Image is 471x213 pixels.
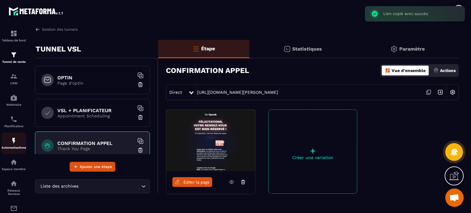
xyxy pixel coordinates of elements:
a: formationformationCRM [2,68,26,89]
span: Liste des archives [39,183,80,190]
img: setting-gr.5f69749f.svg [390,45,398,53]
img: stats.20deebd0.svg [283,45,291,53]
p: Webinaire [2,103,26,106]
img: image [166,110,255,171]
img: dashboard-orange.40269519.svg [385,68,390,73]
img: actions.d6e523a2.png [433,68,439,73]
p: Réseaux Sociaux [2,189,26,196]
p: Paramètre [399,46,425,52]
h3: CONFIRMATION APPEL [166,66,249,75]
a: Éditer la page [172,177,212,187]
span: Ajouter une étape [80,164,112,170]
img: automations [10,94,17,101]
img: formation [10,51,17,59]
a: automationsautomationsAutomatisations [2,132,26,154]
img: email [10,205,17,212]
img: automations [10,137,17,144]
button: Ajouter une étape [70,162,115,172]
img: social-network [10,180,17,187]
img: trash [137,147,144,153]
p: Espace membre [2,167,26,171]
a: automationsautomationsWebinaire [2,89,26,111]
span: Direct [169,90,182,95]
img: setting-w.858f3a88.svg [447,86,458,98]
p: Appointment Scheduling [57,113,134,118]
p: + [269,146,357,155]
a: formationformationTableau de bord [2,25,26,47]
img: trash [137,82,144,88]
img: bars-o.4a397970.svg [192,45,200,52]
a: social-networksocial-networkRéseaux Sociaux [2,175,26,200]
a: [URL][DOMAIN_NAME][PERSON_NAME] [197,90,278,95]
img: arrow-next.bcc2205e.svg [435,86,446,98]
h6: VSL + PLANIFICATEUR [57,108,134,113]
a: formationformationTunnel de vente [2,47,26,68]
p: CRM [2,82,26,85]
img: formation [10,30,17,37]
a: schedulerschedulerPlanificateur [2,111,26,132]
p: TUNNEL VSL [36,43,81,55]
span: Éditer la page [183,180,210,184]
a: Gestion des tunnels [35,27,78,32]
img: formation [10,73,17,80]
p: Thank You Page [57,146,134,151]
p: Tunnel de vente [2,60,26,63]
h6: CONFIRMATION APPEL [57,140,134,146]
h6: OPTIN [57,75,134,81]
p: Statistiques [292,46,322,52]
input: Search for option [80,183,140,190]
a: automationsautomationsEspace membre [2,154,26,175]
div: Search for option [35,179,150,193]
p: Tableau de bord [2,39,26,42]
p: Actions [440,68,456,73]
p: Créer une variation [269,155,357,160]
p: Étape [201,46,215,51]
p: Automatisations [2,146,26,149]
img: automations [10,158,17,166]
p: Page d'optin [57,81,134,86]
p: Vue d'ensemble [392,68,426,73]
a: Ouvrir le chat [445,188,464,207]
img: scheduler [10,116,17,123]
img: logo [9,6,64,17]
img: trash [137,114,144,120]
p: Planificateur [2,124,26,128]
img: arrow [35,27,40,32]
